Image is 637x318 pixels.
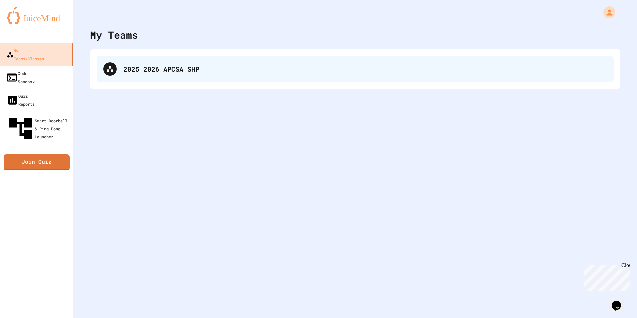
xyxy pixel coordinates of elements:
[6,69,35,85] div: Code Sandbox
[7,115,71,143] div: Smart Doorbell & Ping Pong Launcher
[582,262,630,291] iframe: chat widget
[97,56,614,82] div: 2025_2026 APCSA SHP
[7,47,44,63] div: My Teams/Classes
[596,5,617,20] div: My Account
[609,291,630,311] iframe: chat widget
[123,64,607,74] div: 2025_2026 APCSA SHP
[7,92,35,108] div: Quiz Reports
[4,154,70,170] a: Join Quiz
[3,3,46,42] div: Chat with us now!Close
[90,27,138,42] div: My Teams
[7,7,67,24] img: logo-orange.svg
